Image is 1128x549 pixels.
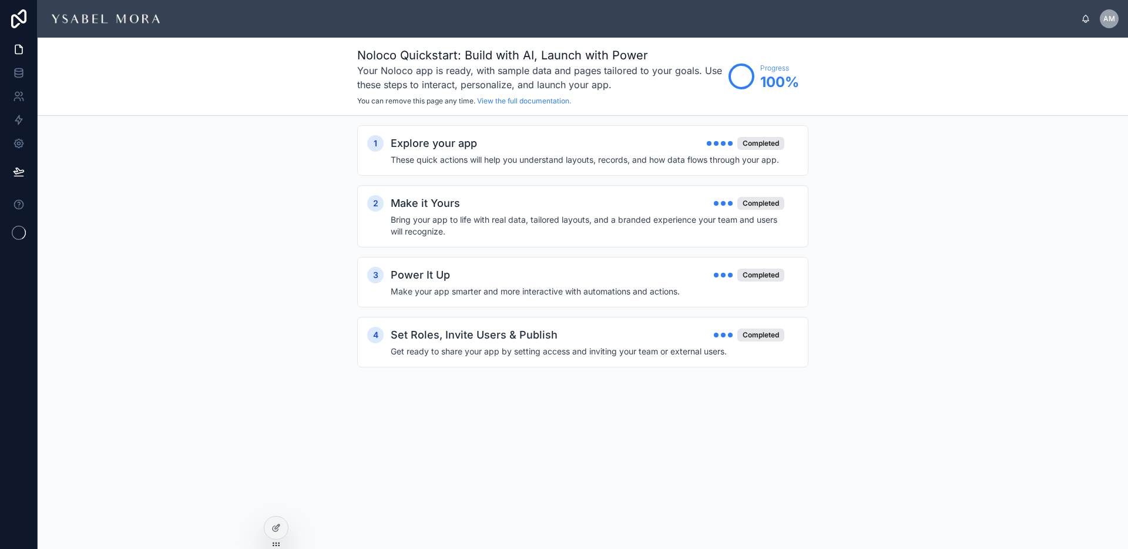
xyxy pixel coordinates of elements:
[1103,14,1115,24] span: AM
[357,47,723,63] h1: Noloco Quickstart: Build with AI, Launch with Power
[760,63,799,73] span: Progress
[47,9,164,28] img: App logo
[477,96,571,105] a: View the full documentation.
[760,73,799,92] span: 100 %
[174,16,1081,21] div: scrollable content
[357,63,723,92] h3: Your Noloco app is ready, with sample data and pages tailored to your goals. Use these steps to i...
[357,96,475,105] span: You can remove this page any time.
